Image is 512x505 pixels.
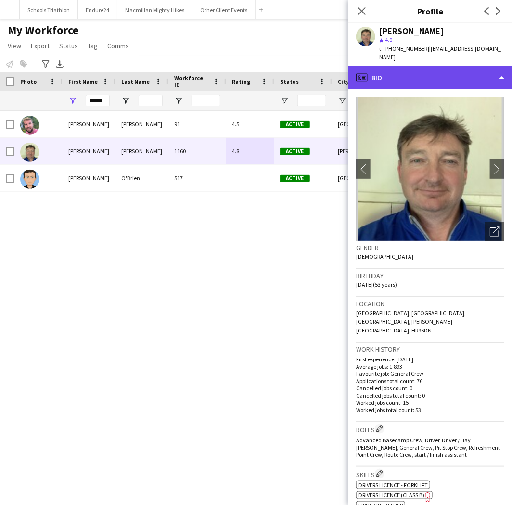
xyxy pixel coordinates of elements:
[121,96,130,105] button: Open Filter Menu
[226,138,274,164] div: 4.8
[115,138,168,164] div: [PERSON_NAME]
[358,481,428,489] span: Drivers Licence - Forklift
[27,40,53,52] a: Export
[115,165,168,191] div: O'Brien
[356,281,397,288] span: [DATE] (53 years)
[55,40,82,52] a: Status
[356,437,500,458] span: Advanced Basecamp Crew, Driver, Driver / Hay [PERSON_NAME], General Crew, Pit Stop Crew, Refreshm...
[356,406,504,413] p: Worked jobs total count: 53
[103,40,133,52] a: Comms
[63,111,115,137] div: [PERSON_NAME]
[356,345,504,354] h3: Work history
[117,0,192,19] button: Macmillan Mighty Hikes
[4,40,25,52] a: View
[356,399,504,406] p: Worked jobs count: 15
[356,424,504,434] h3: Roles
[8,41,21,50] span: View
[338,96,346,105] button: Open Filter Menu
[88,41,98,50] span: Tag
[332,111,390,137] div: [GEOGRAPHIC_DATA]
[168,111,226,137] div: 91
[174,96,183,105] button: Open Filter Menu
[379,45,429,52] span: t. [PHONE_NUMBER]
[63,165,115,191] div: [PERSON_NAME]
[356,356,504,363] p: First experience: [DATE]
[356,363,504,370] p: Average jobs: 1.893
[86,95,110,106] input: First Name Filter Input
[332,165,390,191] div: [GEOGRAPHIC_DATA]
[280,175,310,182] span: Active
[356,243,504,252] h3: Gender
[356,309,466,334] span: [GEOGRAPHIC_DATA], [GEOGRAPHIC_DATA], [GEOGRAPHIC_DATA], [PERSON_NAME][GEOGRAPHIC_DATA], HR96DN
[280,148,310,155] span: Active
[280,78,299,85] span: Status
[356,377,504,385] p: Applications total count: 76
[107,41,129,50] span: Comms
[84,40,102,52] a: Tag
[280,121,310,128] span: Active
[54,58,65,70] app-action-btn: Export XLSX
[139,95,163,106] input: Last Name Filter Input
[226,111,274,137] div: 4.5
[40,58,51,70] app-action-btn: Advanced filters
[168,165,226,191] div: 517
[192,95,220,106] input: Workforce ID Filter Input
[232,78,250,85] span: Rating
[485,222,504,241] div: Open photos pop-in
[348,66,512,89] div: Bio
[356,97,504,241] img: Crew avatar or photo
[280,96,289,105] button: Open Filter Menu
[379,27,444,36] div: [PERSON_NAME]
[356,253,413,260] span: [DEMOGRAPHIC_DATA]
[348,5,512,17] h3: Profile
[8,23,78,38] span: My Workforce
[356,299,504,308] h3: Location
[59,41,78,50] span: Status
[385,36,392,43] span: 4.8
[297,95,326,106] input: Status Filter Input
[192,0,256,19] button: Other Client Events
[356,271,504,280] h3: Birthday
[63,138,115,164] div: [PERSON_NAME]
[356,392,504,399] p: Cancelled jobs total count: 0
[78,0,117,19] button: Endure24
[174,74,209,89] span: Workforce ID
[332,138,390,164] div: [PERSON_NAME]-On-Wye
[168,138,226,164] div: 1160
[121,78,150,85] span: Last Name
[20,116,39,135] img: Julian Carnall
[20,0,78,19] button: Schools Triathlon
[20,170,39,189] img: Julian O
[68,78,98,85] span: First Name
[68,96,77,105] button: Open Filter Menu
[356,469,504,479] h3: Skills
[115,111,168,137] div: [PERSON_NAME]
[20,78,37,85] span: Photo
[31,41,50,50] span: Export
[20,143,39,162] img: Julian Dickens
[338,78,349,85] span: City
[356,385,504,392] p: Cancelled jobs count: 0
[379,45,501,61] span: | [EMAIL_ADDRESS][DOMAIN_NAME]
[358,492,424,499] span: Drivers Licence (Class B)
[356,370,504,377] p: Favourite job: General Crew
